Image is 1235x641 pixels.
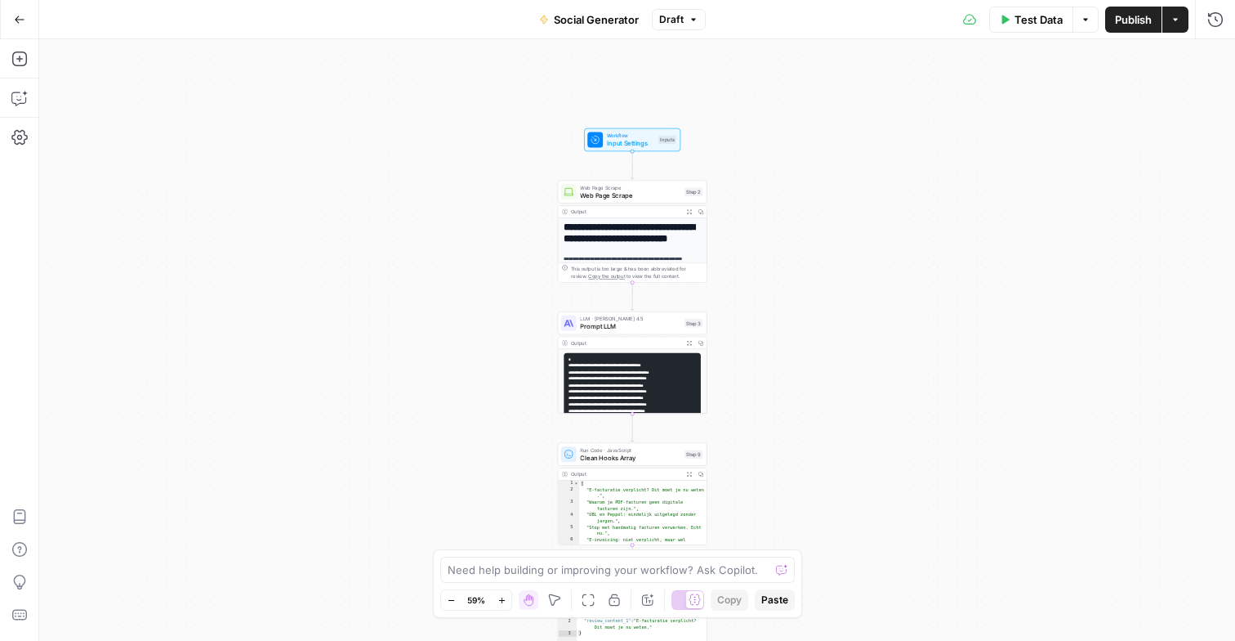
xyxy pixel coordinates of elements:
[989,7,1072,33] button: Test Data
[580,184,680,191] span: Web Page Scrape
[580,453,680,463] span: Clean Hooks Array
[631,283,634,311] g: Edge from step_2 to step_3
[558,481,579,487] div: 1
[717,593,742,607] span: Copy
[580,446,680,454] span: Run Code · JavaScript
[588,273,625,279] span: Copy the output
[1014,11,1063,28] span: Test Data
[580,191,680,200] span: Web Page Scrape
[558,512,579,524] div: 4
[711,589,748,611] button: Copy
[558,524,579,536] div: 5
[558,630,577,637] div: 3
[631,151,634,179] g: Edge from start to step_2
[684,187,702,196] div: Step 2
[631,414,634,442] g: Edge from step_3 to step_9
[571,339,681,347] div: Output
[607,138,654,148] span: Input Settings
[1105,7,1161,33] button: Publish
[573,481,578,487] span: Toggle code folding, rows 1 through 12
[571,265,703,280] div: This output is too large & has been abbreviated for review. to view the full content.
[558,618,577,630] div: 2
[1115,11,1152,28] span: Publish
[554,11,639,28] span: Social Generator
[529,7,649,33] button: Social Generator
[558,486,579,499] div: 2
[467,594,485,607] span: 59%
[607,132,654,139] span: Workflow
[558,537,579,549] div: 6
[580,321,680,331] span: Prompt LLM
[658,136,676,145] div: Inputs
[558,128,707,151] div: WorkflowInput SettingsInputs
[652,9,706,30] button: Draft
[684,450,702,459] div: Step 9
[761,593,788,607] span: Paste
[558,500,579,512] div: 3
[558,443,707,545] div: Run Code · JavaScriptClean Hooks ArrayStep 9Output[ "E-facturatie verplicht? Dit moet je nu weten...
[571,470,681,477] div: Output
[755,589,795,611] button: Paste
[684,319,702,328] div: Step 3
[571,208,681,215] div: Output
[659,12,684,27] span: Draft
[580,315,680,322] span: LLM · [PERSON_NAME] 4.5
